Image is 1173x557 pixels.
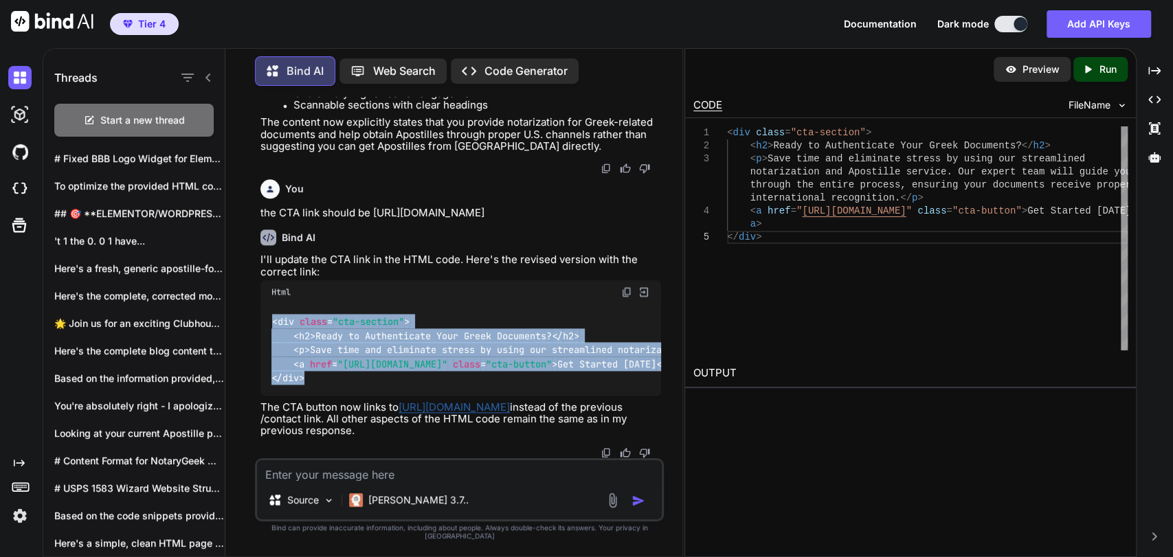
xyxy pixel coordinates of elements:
span: < > [293,343,310,356]
span: > [917,192,923,203]
span: notarization and Apostille service. Our expert tea [750,166,1038,177]
img: Claude 3.7 Sonnet (Anthropic) [349,493,363,507]
button: premiumTier 4 [110,13,179,35]
p: # Content Format for NotaryGeek Management System... [54,454,225,468]
span: lined [1056,153,1085,164]
span: Documentation [844,18,917,30]
img: Bind AI [11,11,93,32]
span: a [750,218,755,229]
p: [PERSON_NAME] 3.7.. [368,493,469,507]
span: div [739,231,756,242]
p: 't 1 the 0. 0 1 have... [54,234,225,248]
span: "cta-section" [790,127,865,138]
div: 2 [693,139,709,152]
p: Preview [1023,62,1060,76]
p: Source [287,493,319,507]
img: Pick Models [323,495,335,506]
span: h2 [563,329,574,341]
span: h2 [756,140,768,151]
span: Dark mode [937,17,989,31]
span: p [756,153,761,164]
a: [URL][DOMAIN_NAME] [399,400,510,413]
img: dislike [639,163,650,174]
img: cloudideIcon [8,177,32,201]
p: Code Generator [484,65,568,77]
p: Run [1099,62,1117,76]
img: icon [632,494,645,508]
span: a [299,357,304,370]
span: div [282,371,299,383]
img: Open in Browser [638,286,650,298]
span: > [768,140,773,151]
span: p [299,343,304,356]
div: 4 [693,205,709,218]
img: like [620,447,631,458]
span: class [300,315,327,328]
div: 1 [693,126,709,139]
span: < [750,153,755,164]
p: Here's a fresh, generic apostille-focused landing page... [54,262,225,275]
span: </ > [271,371,304,383]
div: CODE [693,99,722,111]
span: Ready to Authenticate Your Greek Documents? [773,140,1021,151]
p: the CTA link should be [URL][DOMAIN_NAME] [260,207,661,218]
span: div [278,315,294,328]
span: </ [1021,140,1033,151]
p: I'll update the CTA link in the HTML code. Here's the revised version with the correct link: [260,253,661,277]
p: The content now explicitly states that you provide notarization for Greek-related documents and h... [260,116,661,152]
span: " [796,205,802,216]
span: < [750,205,755,216]
span: href [310,357,332,370]
span: Html [271,286,291,297]
span: > [865,127,871,138]
span: > [756,218,761,229]
p: Here's the complete, corrected mobile-first HTML code:... [54,289,225,303]
span: < [750,140,755,151]
span: p [912,192,917,203]
span: h2 [1033,140,1044,151]
p: Here's the complete blog content transformed for... [54,344,225,358]
span: href [768,205,791,216]
span: international recognition. [750,192,900,203]
span: = [790,205,796,216]
span: [URL][DOMAIN_NAME] [802,205,906,216]
p: Here's a simple, clean HTML page that... [54,536,225,550]
span: s receive proper [1038,179,1130,190]
span: class [453,357,480,370]
img: premium [123,20,133,28]
span: Start a new thread [100,113,185,127]
p: Based on the code snippets provided, this... [54,509,225,523]
span: </ > [552,329,579,341]
span: Get Started [DATE] [1027,205,1131,216]
button: Documentation [844,19,917,30]
div: 5 [693,231,709,244]
span: FileName [1069,98,1110,112]
img: dislike [639,447,650,458]
span: > [756,231,761,242]
p: Bind can provide inaccurate information, including about people. Always double-check its answers.... [255,524,664,540]
span: > [1021,205,1027,216]
li: Scannable sections with clear headings [293,99,661,111]
span: </ [727,231,739,242]
span: " [906,205,911,216]
p: You're absolutely right - I apologize for... [54,399,225,413]
img: copy [601,447,612,458]
img: settings [8,504,32,527]
img: preview [1005,63,1017,76]
h2: OUTPUT [685,359,1136,387]
span: class [756,127,785,138]
span: "cta-section" [333,315,404,328]
span: </ > [656,357,678,370]
img: githubDark [8,140,32,163]
p: Bind AI [287,65,324,77]
span: < = > [272,315,410,328]
p: 🌟 Join us for an exciting Clubhouse... [54,317,225,330]
span: = [785,127,790,138]
img: chevron down [1116,100,1128,111]
span: class [917,205,946,216]
h6: Bind AI [282,231,315,245]
img: attachment [605,492,621,508]
img: darkAi-studio [8,103,32,126]
span: < [727,127,733,138]
span: "cta-button" [952,205,1021,216]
